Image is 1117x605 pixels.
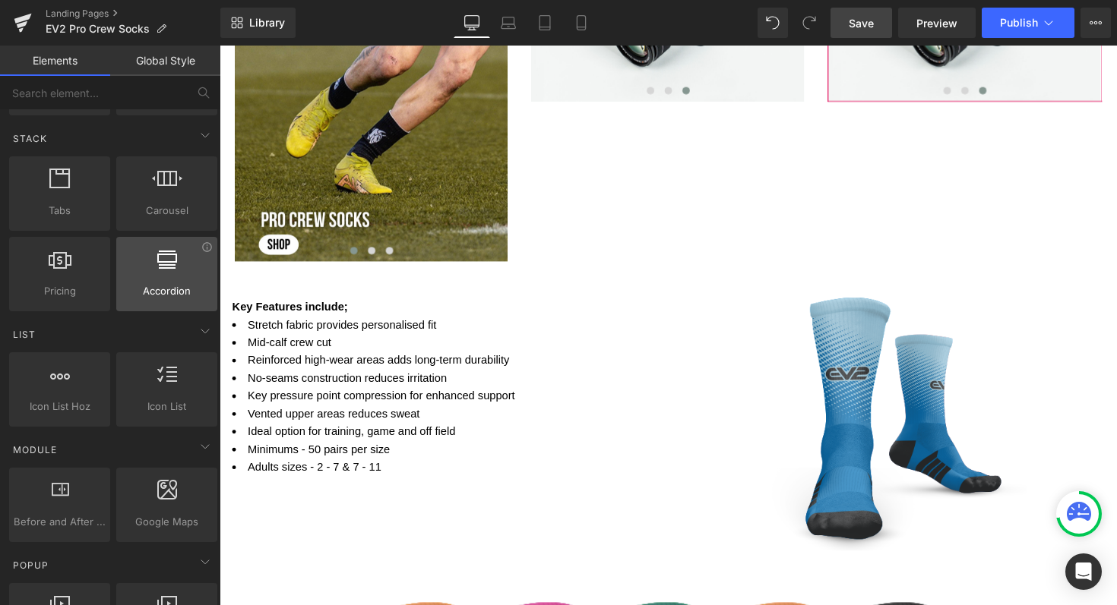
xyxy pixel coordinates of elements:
span: EV2 Pro Crew Socks [46,23,150,35]
a: Mobile [563,8,600,38]
span: Pricing [14,283,106,299]
a: Laptop [490,8,527,38]
span: Accordion [121,283,213,299]
span: Popup [11,558,50,572]
li: Adults sizes - 2 - 7 & 7 - 11 [13,423,451,441]
button: Redo [794,8,824,38]
span: Library [249,16,285,30]
span: Carousel [121,203,213,219]
a: Global Style [110,46,220,76]
span: Publish [1000,17,1038,29]
span: Icon List Hoz [14,399,106,414]
a: Landing Pages [46,8,220,20]
span: Before and After Images [14,514,106,530]
a: New Library [220,8,296,38]
a: Desktop [454,8,490,38]
li: No-seams construction reduces irritation [13,332,451,350]
li: Ideal option for training, game and off field [13,386,451,405]
span: Stretch fabric provides personalised fit [29,279,222,292]
li: Key pressure point compression for enhanced support [13,350,451,368]
span: List [11,327,37,342]
b: Key Features include; [13,261,131,274]
span: Save [849,15,874,31]
li: Vented upper areas reduces sweat [13,368,451,386]
span: Stack [11,131,49,146]
span: Icon List [121,399,213,414]
div: View Information [201,241,213,253]
li: Minimums - 50 pairs per size [13,405,451,423]
div: Open Intercom Messenger [1065,553,1102,590]
button: Undo [758,8,788,38]
span: Module [11,443,59,457]
a: Preview [898,8,976,38]
button: Publish [982,8,1074,38]
li: Reinforced high-wear areas adds long-term durability [13,314,451,332]
span: Google Maps [121,514,213,530]
span: Preview [916,15,957,31]
button: More [1081,8,1111,38]
a: Tablet [527,8,563,38]
span: Tabs [14,203,106,219]
span: Mid-calf crew cut [29,298,115,310]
